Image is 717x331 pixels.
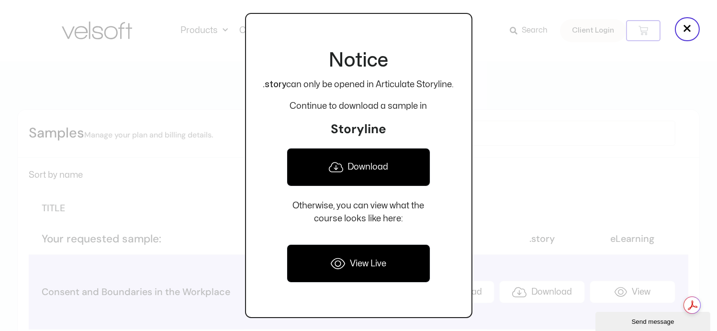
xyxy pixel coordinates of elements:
[675,17,700,41] button: Close popup
[263,199,454,225] p: Otherwise, you can view what the course looks like here:
[263,80,287,89] strong: .story
[595,310,712,331] iframe: chat widget
[263,121,454,137] h3: Storyline
[263,100,454,113] p: Continue to download a sample in
[263,78,454,91] p: can only be opened in Articulate Storyline.
[263,48,454,73] h2: Notice
[287,148,430,186] a: Download
[287,244,430,283] a: View Live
